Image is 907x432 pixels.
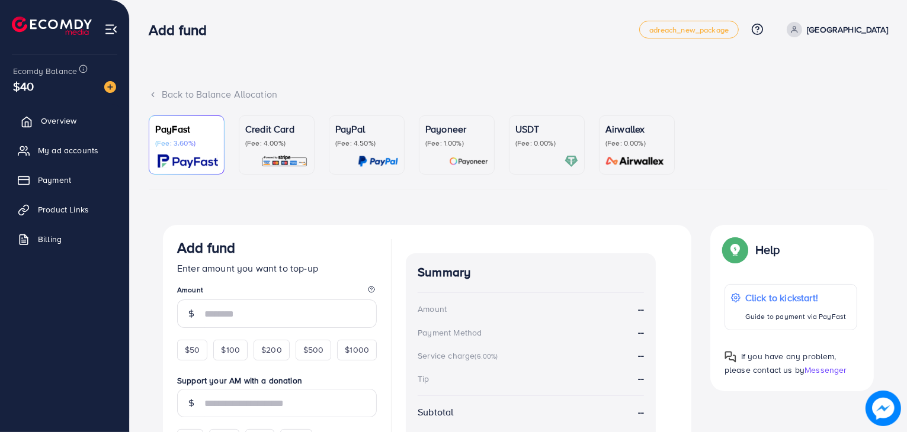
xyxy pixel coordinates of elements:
[755,243,780,257] p: Help
[425,122,488,136] p: Payoneer
[13,78,34,95] span: $40
[418,265,644,280] h4: Summary
[177,239,235,256] h3: Add fund
[418,405,453,419] div: Subtotal
[9,198,120,221] a: Product Links
[104,22,118,36] img: menu
[303,344,324,356] span: $500
[177,285,377,299] legend: Amount
[9,168,120,192] a: Payment
[38,144,98,156] span: My ad accounts
[745,310,846,324] p: Guide to payment via PayFast
[425,138,488,148] p: (Fee: 1.00%)
[725,351,736,363] img: Popup guide
[149,21,216,38] h3: Add fund
[155,122,218,136] p: PayFast
[605,138,668,148] p: (Fee: 0.00%)
[158,154,218,168] img: card
[805,364,847,376] span: Messenger
[9,138,120,162] a: My ad accounts
[782,22,888,37] a: [GEOGRAPHIC_DATA]
[104,81,116,93] img: image
[185,344,200,356] span: $50
[638,325,644,339] strong: --
[9,109,120,133] a: Overview
[807,22,888,37] p: [GEOGRAPHIC_DATA]
[418,327,482,338] div: Payment Method
[866,391,901,426] img: image
[261,344,282,356] span: $200
[639,21,739,38] a: adreach_new_package
[13,65,77,77] span: Ecomdy Balance
[515,122,578,136] p: USDT
[345,344,369,356] span: $1000
[449,154,488,168] img: card
[638,302,644,316] strong: --
[38,204,89,215] span: Product Links
[335,138,398,148] p: (Fee: 4.50%)
[245,138,308,148] p: (Fee: 4.00%)
[565,154,578,168] img: card
[602,154,668,168] img: card
[9,227,120,251] a: Billing
[38,174,71,186] span: Payment
[725,350,837,376] span: If you have any problem, please contact us by
[638,349,644,362] strong: --
[12,17,92,35] img: logo
[221,344,240,356] span: $100
[418,350,501,362] div: Service charge
[745,291,846,305] p: Click to kickstart!
[149,88,888,101] div: Back to Balance Allocation
[418,303,447,315] div: Amount
[605,122,668,136] p: Airwallex
[638,405,644,419] strong: --
[245,122,308,136] p: Credit Card
[475,352,498,361] small: (6.00%)
[261,154,308,168] img: card
[515,138,578,148] p: (Fee: 0.00%)
[177,375,377,386] label: Support your AM with a donation
[177,261,377,275] p: Enter amount you want to top-up
[418,373,429,385] div: Tip
[725,239,746,260] img: Popup guide
[41,115,76,127] span: Overview
[649,26,729,34] span: adreach_new_package
[358,154,398,168] img: card
[38,233,62,245] span: Billing
[638,372,644,385] strong: --
[335,122,398,136] p: PayPal
[155,138,218,148] p: (Fee: 3.60%)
